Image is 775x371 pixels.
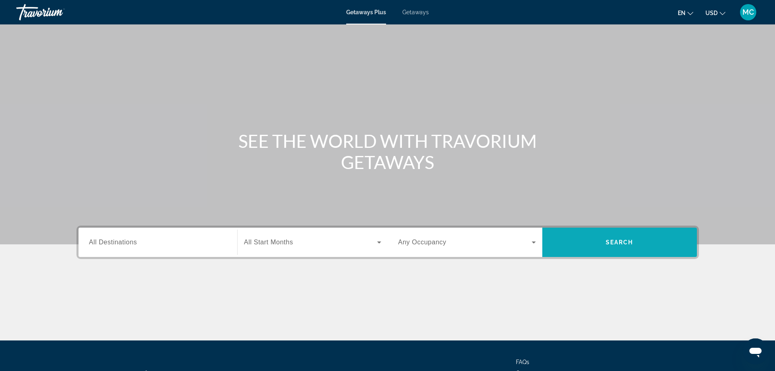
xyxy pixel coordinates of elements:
span: Search [606,239,633,246]
span: All Start Months [244,239,293,246]
div: Search widget [79,228,697,257]
span: Any Occupancy [398,239,447,246]
a: Travorium [16,2,98,23]
span: All Destinations [89,239,137,246]
button: Change currency [705,7,725,19]
button: User Menu [738,4,759,21]
h1: SEE THE WORLD WITH TRAVORIUM GETAWAYS [235,130,540,173]
a: FAQs [516,359,529,365]
button: Change language [678,7,693,19]
span: MC [742,8,754,16]
span: en [678,10,685,16]
span: USD [705,10,718,16]
a: Getaways Plus [346,9,386,15]
a: Getaways [402,9,429,15]
iframe: Button to launch messaging window [742,338,768,364]
button: Search [542,228,697,257]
